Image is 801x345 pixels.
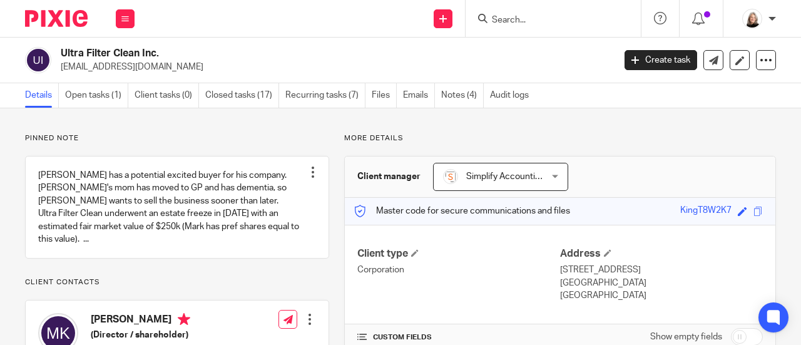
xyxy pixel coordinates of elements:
[205,83,279,108] a: Closed tasks (17)
[680,204,732,219] div: KingT8W2K7
[135,83,199,108] a: Client tasks (0)
[491,15,603,26] input: Search
[357,332,560,342] h4: CUSTOM FIELDS
[490,83,535,108] a: Audit logs
[91,313,233,329] h4: [PERSON_NAME]
[372,83,397,108] a: Files
[742,9,762,29] img: Screenshot%202023-11-02%20134555.png
[25,83,59,108] a: Details
[357,247,560,260] h4: Client type
[178,313,190,326] i: Primary
[441,83,484,108] a: Notes (4)
[285,83,365,108] a: Recurring tasks (7)
[403,83,435,108] a: Emails
[354,205,570,217] p: Master code for secure communications and files
[344,133,776,143] p: More details
[61,47,497,60] h2: Ultra Filter Clean Inc.
[25,10,88,27] img: Pixie
[560,289,763,302] p: [GEOGRAPHIC_DATA]
[25,133,329,143] p: Pinned note
[25,47,51,73] img: svg%3E
[650,331,722,343] label: Show empty fields
[625,50,697,70] a: Create task
[560,247,763,260] h4: Address
[466,172,545,181] span: Simplify Accounting
[357,264,560,276] p: Corporation
[61,61,606,73] p: [EMAIL_ADDRESS][DOMAIN_NAME]
[91,329,233,341] h5: (Director / shareholder)
[443,169,458,184] img: Screenshot%202023-11-29%20141159.png
[65,83,128,108] a: Open tasks (1)
[560,264,763,276] p: [STREET_ADDRESS]
[357,170,421,183] h3: Client manager
[25,277,329,287] p: Client contacts
[560,277,763,289] p: [GEOGRAPHIC_DATA]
